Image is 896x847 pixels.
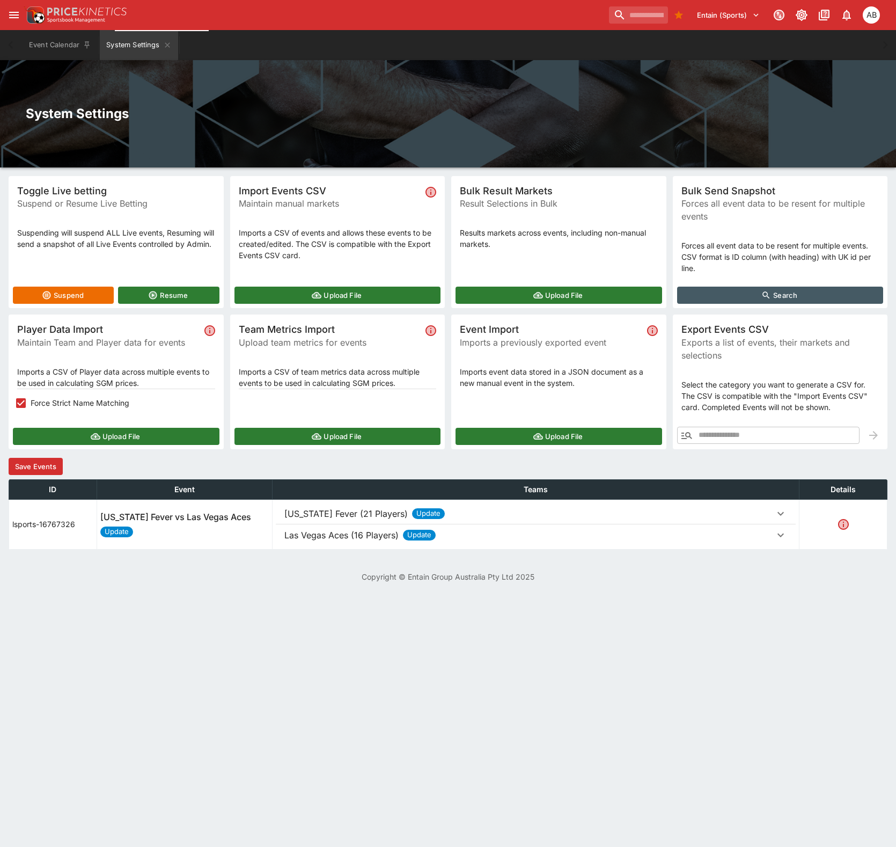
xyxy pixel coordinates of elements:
[681,185,879,197] span: Bulk Send Snapshot
[284,507,408,520] p: [US_STATE] Fever (21 Players)
[17,185,215,197] span: Toggle Live betting
[681,336,879,362] span: Exports a list of events, their markets and selections
[460,323,643,335] span: Event Import
[23,30,98,60] button: Event Calendar
[460,185,658,197] span: Bulk Result Markets
[9,479,97,499] th: ID
[456,428,662,445] button: Upload File
[9,499,97,549] td: lsports-16767326
[234,428,441,445] button: Upload File
[681,323,879,335] span: Export Events CSV
[677,287,884,304] button: Search
[17,366,215,389] p: Imports a CSV of Player data across multiple events to be used in calculating SGM prices.
[792,5,811,25] button: Toggle light/dark mode
[799,479,887,499] th: Details
[681,379,879,413] p: Select the category you want to generate a CSV for. The CSV is compatible with the "Import Events...
[691,6,766,24] button: Select Tenant
[284,529,399,542] p: Las Vegas Aces (16 Players)
[17,227,215,250] p: Suspending will suspend ALL Live events, Resuming will send a snapshot of all Live Events control...
[814,5,834,25] button: Documentation
[860,3,883,27] button: Alex Bothe
[239,323,422,335] span: Team Metrics Import
[276,524,796,546] button: Las Vegas Aces (16 Players) Update
[24,4,45,26] img: PriceKinetics Logo
[100,527,133,537] span: Update
[234,287,441,304] button: Upload File
[26,105,870,122] h2: System Settings
[100,512,251,523] h6: [US_STATE] Fever vs Las Vegas Aces
[100,30,178,60] button: System Settings
[9,458,63,475] button: Save Events
[403,530,436,541] span: Update
[239,336,422,349] span: Upload team metrics for events
[670,6,687,24] button: Bookmarks
[17,197,215,210] span: Suspend or Resume Live Betting
[13,428,219,445] button: Upload File
[47,18,105,23] img: Sportsbook Management
[412,508,445,519] span: Update
[4,5,24,25] button: open drawer
[681,240,879,274] p: Forces all event data to be resent for multiple events. CSV format is ID column (with heading) wi...
[47,8,127,16] img: PriceKinetics
[863,6,880,24] div: Alex Bothe
[460,366,658,389] p: Imports event data stored in a JSON document as a new manual event in the system.
[97,479,272,499] th: Event
[460,197,658,210] span: Result Selections in Bulk
[460,227,658,250] p: Results markets across events, including non-manual markets.
[769,5,789,25] button: Connected to PK
[837,5,856,25] button: Notifications
[276,503,796,524] button: [US_STATE] Fever (21 Players) Update
[609,6,668,24] input: search
[681,197,879,223] span: Forces all event data to be resent for multiple events
[460,336,643,349] span: Imports a previously exported event
[239,185,422,197] span: Import Events CSV
[17,336,200,349] span: Maintain Team and Player data for events
[13,287,114,304] button: Suspend
[31,397,129,408] span: Force Strict Name Matching
[239,197,422,210] span: Maintain manual markets
[239,366,437,389] p: Imports a CSV of team metrics data across multiple events to be used in calculating SGM prices.
[118,287,219,304] button: Resume
[456,287,662,304] button: Upload File
[273,479,799,499] th: Teams
[17,323,200,335] span: Player Data Import
[239,227,437,261] p: Imports a CSV of events and allows these events to be created/edited. The CSV is compatible with ...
